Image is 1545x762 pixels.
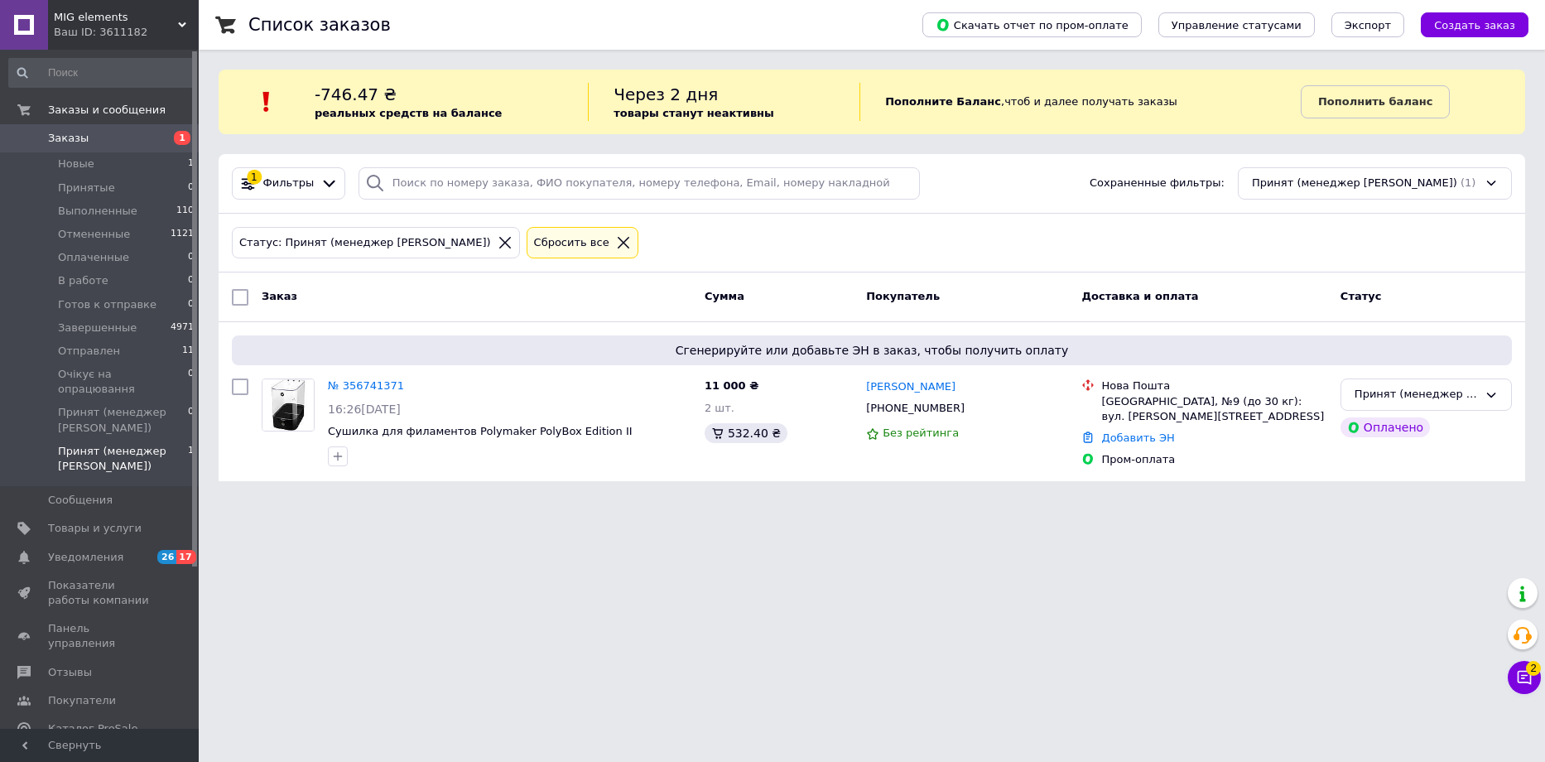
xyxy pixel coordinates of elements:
a: № 356741371 [328,379,404,392]
span: -746.47 ₴ [315,84,397,104]
img: Фото товару [262,379,314,431]
div: [PHONE_NUMBER] [863,398,968,419]
span: 11 000 ₴ [705,379,758,392]
a: Создать заказ [1404,18,1528,31]
b: Пополните Баланс [885,95,1001,108]
span: 1 [188,444,194,474]
span: Каталог ProSale [48,721,137,736]
b: Пополнить баланс [1318,95,1432,108]
span: Принят (менеджер [PERSON_NAME]) [58,405,188,435]
span: Фильтры [263,176,315,191]
span: Панель управления [48,621,153,651]
span: Доставка и оплата [1081,290,1198,302]
span: Сумма [705,290,744,302]
a: Сушилка для филаментов Polymaker PolyBox Edition II [328,425,633,437]
span: Сообщения [48,493,113,508]
h1: Список заказов [248,15,391,35]
span: Принятые [58,181,115,195]
span: 110 [176,204,194,219]
a: [PERSON_NAME] [866,379,955,395]
span: Очікує на опрацювання [58,367,188,397]
span: Заказы и сообщения [48,103,166,118]
b: реальных средств на балансе [315,107,503,119]
span: Заказы [48,131,89,146]
span: Отзывы [48,665,92,680]
span: 1 [188,157,194,171]
span: (1) [1461,176,1475,189]
span: Товары и услуги [48,521,142,536]
span: Без рейтинга [883,427,959,439]
span: В работе [58,273,108,288]
span: 0 [188,297,194,312]
button: Чат с покупателем2 [1508,661,1541,694]
span: Скачать отчет по пром-оплате [936,17,1129,32]
span: 17 [176,550,195,564]
span: MIG elements [54,10,178,25]
span: Создать заказ [1434,19,1515,31]
button: Создать заказ [1421,12,1528,37]
div: Принят (менеджер Михаил) [1355,386,1478,403]
button: Скачать отчет по пром-оплате [922,12,1142,37]
span: 4971 [171,321,194,335]
input: Поиск [8,58,195,88]
a: Добавить ЭН [1101,432,1174,444]
div: , чтоб и далее получать заказы [859,83,1301,121]
span: 1 [174,131,190,145]
span: 0 [188,181,194,195]
input: Поиск по номеру заказа, ФИО покупателя, номеру телефона, Email, номеру накладной [359,167,920,200]
button: Экспорт [1331,12,1404,37]
span: 26 [157,550,176,564]
span: 11 [182,344,194,359]
span: Завершенные [58,321,137,335]
div: 1 [247,170,262,185]
span: Новые [58,157,94,171]
span: Управление статусами [1172,19,1302,31]
span: Уведомления [48,550,123,565]
span: Выполненные [58,204,137,219]
span: Через 2 дня [614,84,718,104]
button: Управление статусами [1158,12,1315,37]
div: Ваш ID: 3611182 [54,25,199,40]
span: Покупатель [866,290,940,302]
span: Показатели работы компании [48,578,153,608]
b: товары станут неактивны [614,107,774,119]
span: 0 [188,405,194,435]
span: Сгенерируйте или добавьте ЭН в заказ, чтобы получить оплату [238,342,1505,359]
span: Экспорт [1345,19,1391,31]
span: Готов к отправке [58,297,156,312]
span: Сохраненные фильтры: [1090,176,1225,191]
div: Сбросить все [531,234,613,252]
span: 0 [188,273,194,288]
span: Отправлен [58,344,120,359]
div: [GEOGRAPHIC_DATA], №9 (до 30 кг): вул. [PERSON_NAME][STREET_ADDRESS] [1101,394,1326,424]
span: 16:26[DATE] [328,403,401,416]
span: Статус [1340,290,1382,302]
span: Принят (менеджер [PERSON_NAME]) [1252,176,1457,191]
span: Отмененные [58,227,130,242]
span: 0 [188,367,194,397]
div: Нова Пошта [1101,379,1326,393]
span: 2 шт. [705,402,734,414]
span: 1121 [171,227,194,242]
img: :exclamation: [254,89,279,114]
span: 0 [188,250,194,265]
a: Пополнить баланс [1301,85,1450,118]
span: Принят (менеджер [PERSON_NAME]) [58,444,188,474]
a: Фото товару [262,379,315,432]
div: 532.40 ₴ [705,423,787,443]
div: Статус: Принят (менеджер [PERSON_NAME]) [236,234,494,252]
span: Оплаченные [58,250,129,265]
div: Оплачено [1340,417,1430,437]
span: 2 [1526,661,1541,676]
div: Пром-оплата [1101,452,1326,467]
span: Покупатели [48,693,116,708]
span: Заказ [262,290,297,302]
